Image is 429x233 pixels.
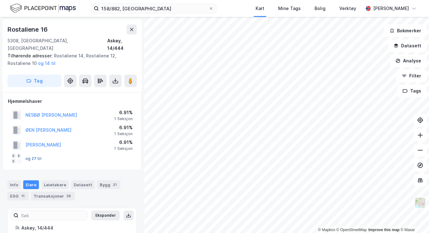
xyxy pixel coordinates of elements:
div: 1 Seksjon [114,131,133,136]
button: Tag [8,75,61,87]
div: ESG [8,192,29,200]
input: Søk [19,211,87,220]
img: Z [414,197,426,209]
a: OpenStreetMap [336,228,367,232]
input: Søk på adresse, matrikkel, gårdeiere, leietakere eller personer [99,4,209,13]
button: Datasett [388,40,426,52]
div: Askøy, 14/444 [107,37,137,52]
a: Improve this map [368,228,400,232]
img: logo.f888ab2527a4732fd821a326f86c7f29.svg [10,3,76,14]
button: Bokmerker [384,24,426,37]
div: [PERSON_NAME] [373,5,409,12]
div: Info [8,180,21,189]
div: 6.91% [114,109,133,116]
div: Bygg [97,180,120,189]
div: Datasett [71,180,95,189]
a: Mapbox [318,228,335,232]
div: 1 Seksjon [114,116,133,121]
div: Askøy, 14/444 [21,224,129,232]
div: 21 [112,182,118,188]
div: Leietakere [41,180,69,189]
div: Rostaliene 14, Rostaliene 12, Rostaliene 10 [8,52,132,67]
div: 1 Seksjon [114,146,133,151]
iframe: Chat Widget [398,203,429,233]
div: Mine Tags [278,5,301,12]
div: Transaksjoner [31,192,75,200]
div: Bolig [315,5,326,12]
div: Rostaliene 16 [8,24,49,34]
div: Kontrollprogram for chat [398,203,429,233]
div: 11 [20,193,26,199]
div: 6.91% [114,124,133,131]
div: Kart [256,5,264,12]
span: Tilhørende adresser: [8,53,54,58]
div: 5308, [GEOGRAPHIC_DATA], [GEOGRAPHIC_DATA] [8,37,107,52]
button: Tags [397,85,426,97]
div: 38 [65,193,72,199]
button: Ekspander [91,210,120,220]
div: Verktøy [339,5,356,12]
div: Hjemmelshaver [8,98,136,105]
button: Analyse [390,55,426,67]
div: 6.91% [114,139,133,146]
button: Filter [396,70,426,82]
div: Eiere [23,180,39,189]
